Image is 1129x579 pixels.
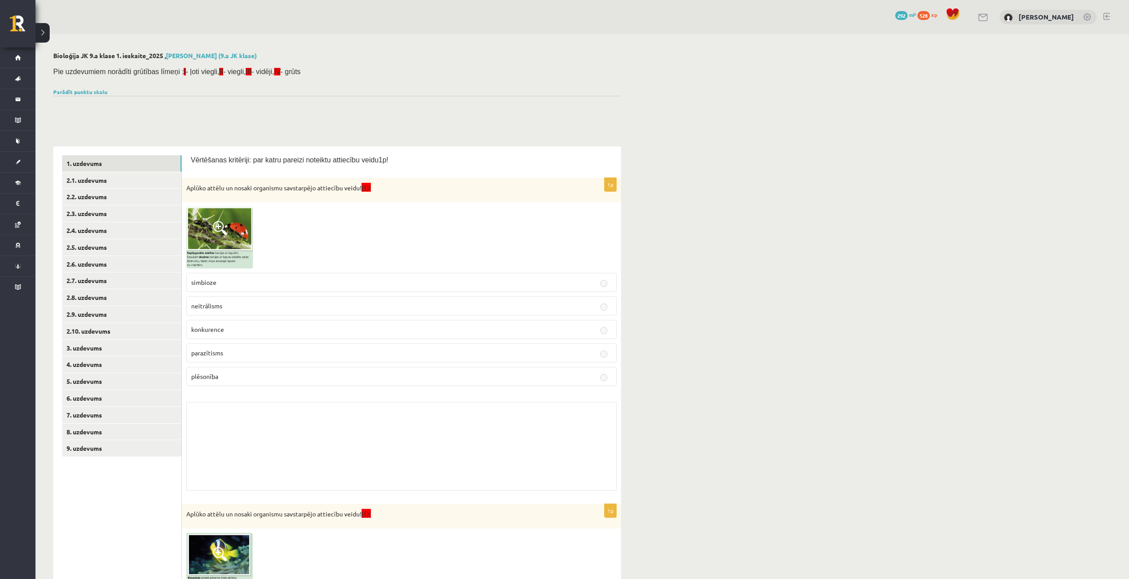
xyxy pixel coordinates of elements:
a: 2.5. uzdevums [62,239,181,256]
a: 2.9. uzdevums [62,306,181,323]
a: 2.8. uzdevums [62,289,181,306]
a: 2.4. uzdevums [62,222,181,239]
a: 2.6. uzdevums [62,256,181,272]
span: Pie uzdevumiem norādīti grūtības līmeņi : - ļoti viegli, - viegli, - vidēji, - grūts [53,68,301,75]
span: III [246,68,252,75]
p: 1p [604,504,617,518]
span: 292 [895,11,908,20]
a: Rīgas 1. Tālmācības vidusskola [10,16,35,38]
input: parazītisms [600,351,607,358]
span: IV [274,68,280,75]
a: [PERSON_NAME] (9.a JK klase) [166,51,257,59]
a: 3. uzdevums [62,340,181,356]
a: 4. uzdevums [62,356,181,373]
img: 1.png [186,207,253,268]
a: 2.10. uzdevums [62,323,181,339]
a: 8. uzdevums [62,424,181,440]
span: neitrālisms [191,302,222,310]
a: 2.7. uzdevums [62,272,181,289]
span: simbioze [191,278,216,286]
a: 1. uzdevums [62,155,181,172]
span: plēsonība [191,372,218,380]
input: neitrālisms [600,303,607,311]
a: 292 mP [895,11,916,18]
a: 2.3. uzdevums [62,205,181,222]
a: Parādīt punktu skalu [53,88,107,95]
span: II [219,68,223,75]
a: 5. uzdevums [62,373,181,390]
img: Alekss Kozlovskis [1004,13,1013,22]
span: (I)! [362,510,371,518]
a: 7. uzdevums [62,407,181,423]
span: parazītisms [191,349,223,357]
input: plēsonība [600,374,607,381]
a: 2.1. uzdevums [62,172,181,189]
span: (I)! [362,184,371,192]
span: 528 [917,11,930,20]
span: Vērtēšanas kritēriji: par katru pareizi noteiktu attiecību veidu1p! [191,156,389,164]
a: [PERSON_NAME] [1019,12,1074,21]
a: 9. uzdevums [62,440,181,457]
span: konkurence [191,325,224,333]
a: 528 xp [917,11,941,18]
span: I [184,68,185,75]
a: 6. uzdevums [62,390,181,406]
input: simbioze [600,280,607,287]
input: konkurence [600,327,607,334]
p: Aplūko attēlu un nosaki organismu savstarpējo attiecību veidu! [186,182,572,193]
span: mP [909,11,916,18]
a: 2.2. uzdevums [62,189,181,205]
h2: Bioloģija JK 9.a klase 1. ieskaite_2025 , [53,52,621,59]
p: 1p [604,177,617,192]
span: xp [931,11,937,18]
p: Aplūko attēlu un nosaki organismu savstarpējo attiecību veidu! [186,508,572,519]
